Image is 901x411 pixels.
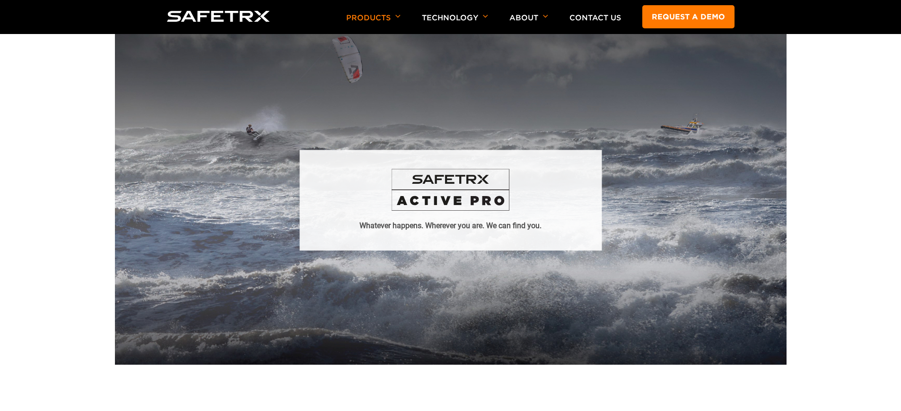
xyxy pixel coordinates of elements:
img: Hero SafeTrx [115,34,787,365]
p: Technology [422,13,488,34]
a: Request a demo [642,5,735,28]
img: Arrow down icon [483,15,488,18]
p: Products [346,13,401,34]
a: Contact Us [569,13,621,22]
p: About [509,13,548,34]
img: Logo SafeTrx [167,11,270,22]
h1: Whatever happens. Wherever you are. We can find you. [359,221,542,232]
img: Arrow down icon [395,15,401,18]
img: Arrow down icon [543,15,548,18]
img: SafeTrx Active logo [392,169,510,211]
